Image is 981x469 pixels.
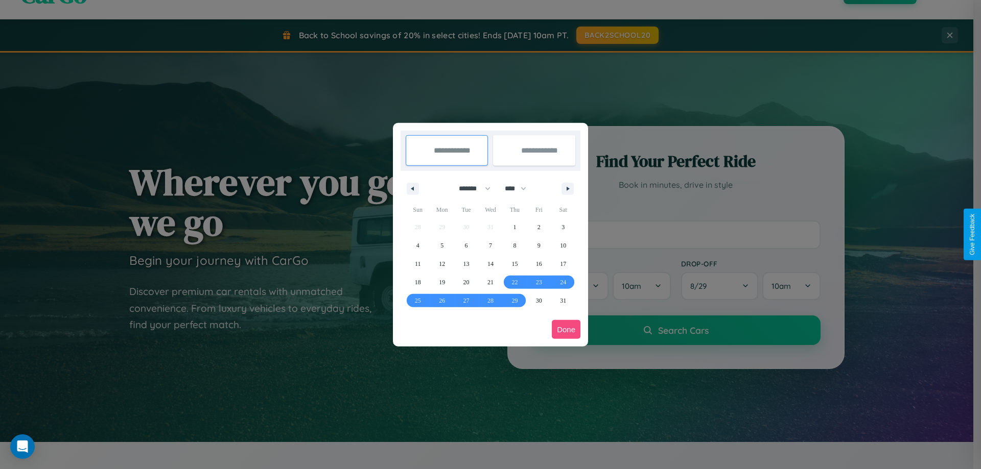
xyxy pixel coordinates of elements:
button: 1 [503,218,527,236]
span: 6 [465,236,468,255]
button: 9 [527,236,551,255]
button: 21 [478,273,502,291]
span: 29 [511,291,518,310]
div: Give Feedback [969,214,976,255]
span: 3 [562,218,565,236]
button: 11 [406,255,430,273]
button: 14 [478,255,502,273]
div: Open Intercom Messenger [10,434,35,459]
button: 6 [454,236,478,255]
button: 8 [503,236,527,255]
span: 11 [415,255,421,273]
span: 2 [538,218,541,236]
button: 25 [406,291,430,310]
span: 18 [415,273,421,291]
button: 24 [551,273,575,291]
span: 21 [487,273,494,291]
button: 30 [527,291,551,310]
span: Mon [430,202,454,218]
span: 22 [511,273,518,291]
span: 7 [489,236,492,255]
span: 16 [536,255,542,273]
span: 5 [440,236,443,255]
span: 9 [538,236,541,255]
span: 14 [487,255,494,273]
span: 19 [439,273,445,291]
button: Done [552,320,580,339]
span: 31 [560,291,566,310]
button: 7 [478,236,502,255]
button: 18 [406,273,430,291]
span: 1 [513,218,516,236]
span: 4 [416,236,419,255]
span: 24 [560,273,566,291]
button: 13 [454,255,478,273]
span: 28 [487,291,494,310]
span: 23 [536,273,542,291]
span: Wed [478,202,502,218]
span: 25 [415,291,421,310]
span: 26 [439,291,445,310]
button: 28 [478,291,502,310]
button: 10 [551,236,575,255]
button: 27 [454,291,478,310]
button: 3 [551,218,575,236]
button: 17 [551,255,575,273]
span: 12 [439,255,445,273]
span: Thu [503,202,527,218]
span: 15 [511,255,518,273]
button: 20 [454,273,478,291]
button: 2 [527,218,551,236]
button: 22 [503,273,527,291]
button: 29 [503,291,527,310]
span: 27 [463,291,470,310]
button: 12 [430,255,454,273]
button: 4 [406,236,430,255]
button: 5 [430,236,454,255]
span: 17 [560,255,566,273]
button: 26 [430,291,454,310]
span: 30 [536,291,542,310]
span: 20 [463,273,470,291]
span: Sun [406,202,430,218]
span: 13 [463,255,470,273]
span: 8 [513,236,516,255]
span: Sat [551,202,575,218]
button: 23 [527,273,551,291]
button: 15 [503,255,527,273]
span: Tue [454,202,478,218]
button: 19 [430,273,454,291]
button: 16 [527,255,551,273]
span: 10 [560,236,566,255]
span: Fri [527,202,551,218]
button: 31 [551,291,575,310]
